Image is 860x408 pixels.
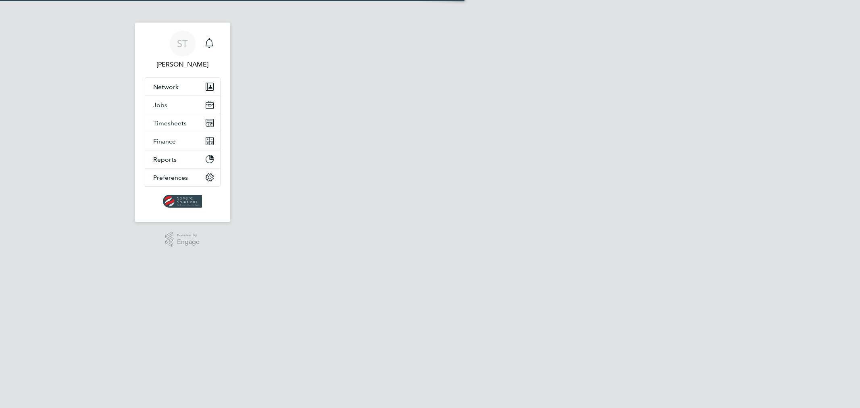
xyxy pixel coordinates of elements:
[153,137,176,145] span: Finance
[165,232,200,247] a: Powered byEngage
[135,23,230,222] nav: Main navigation
[163,195,202,208] img: spheresolutions-logo-retina.png
[145,150,220,168] button: Reports
[145,114,220,132] button: Timesheets
[153,83,179,91] span: Network
[177,232,200,239] span: Powered by
[145,78,220,96] button: Network
[145,31,221,69] a: ST[PERSON_NAME]
[145,96,220,114] button: Jobs
[145,132,220,150] button: Finance
[177,239,200,246] span: Engage
[145,195,221,208] a: Go to home page
[177,38,188,49] span: ST
[145,169,220,186] button: Preferences
[145,60,221,69] span: Selin Thomas
[153,101,167,109] span: Jobs
[153,156,177,163] span: Reports
[153,174,188,181] span: Preferences
[153,119,187,127] span: Timesheets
